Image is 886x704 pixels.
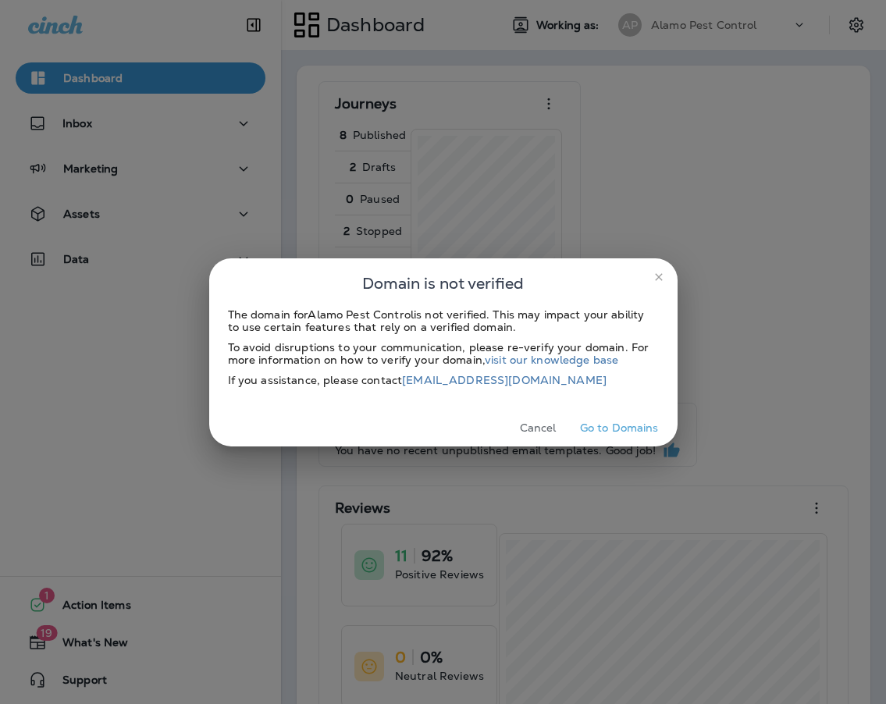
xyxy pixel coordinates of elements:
span: Domain is not verified [362,271,524,296]
a: [EMAIL_ADDRESS][DOMAIN_NAME] [402,373,607,387]
button: Go to Domains [574,416,665,440]
a: visit our knowledge base [485,353,618,367]
div: If you assistance, please contact [228,374,659,386]
button: Cancel [509,416,568,440]
button: close [646,265,671,290]
div: To avoid disruptions to your communication, please re-verify your domain. For more information on... [228,341,659,366]
div: The domain for Alamo Pest Control is not verified. This may impact your ability to use certain fe... [228,308,659,333]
